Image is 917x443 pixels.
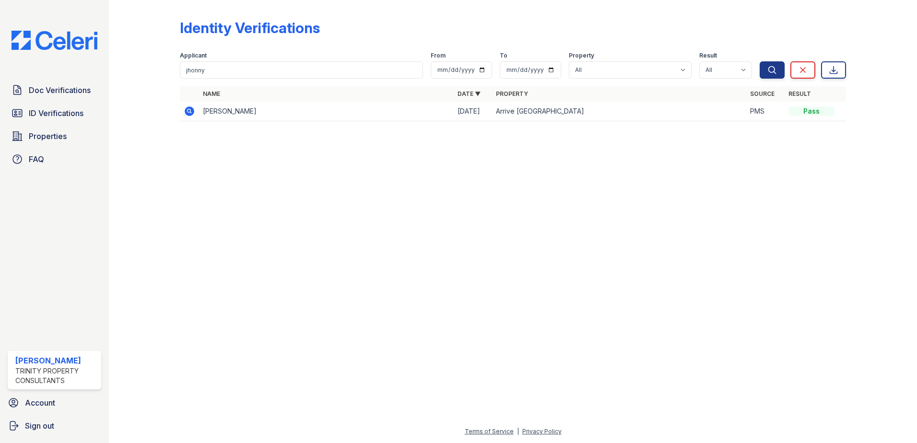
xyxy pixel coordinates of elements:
[4,31,105,50] img: CE_Logo_Blue-a8612792a0a2168367f1c8372b55b34899dd931a85d93a1a3d3e32e68fde9ad4.png
[8,81,101,100] a: Doc Verifications
[788,106,835,116] div: Pass
[4,393,105,412] a: Account
[465,428,514,435] a: Terms of Service
[522,428,562,435] a: Privacy Policy
[569,52,594,59] label: Property
[517,428,519,435] div: |
[500,52,507,59] label: To
[25,420,54,431] span: Sign out
[15,355,97,366] div: [PERSON_NAME]
[8,104,101,123] a: ID Verifications
[4,416,105,435] a: Sign out
[750,90,775,97] a: Source
[180,52,207,59] label: Applicant
[29,107,83,119] span: ID Verifications
[458,90,481,97] a: Date ▼
[8,150,101,169] a: FAQ
[180,61,423,79] input: Search by name or phone number
[203,90,220,97] a: Name
[29,130,67,142] span: Properties
[788,90,811,97] a: Result
[180,19,320,36] div: Identity Verifications
[199,102,454,121] td: [PERSON_NAME]
[29,153,44,165] span: FAQ
[431,52,446,59] label: From
[699,52,717,59] label: Result
[492,102,747,121] td: Arrive [GEOGRAPHIC_DATA]
[15,366,97,385] div: Trinity Property Consultants
[496,90,528,97] a: Property
[746,102,785,121] td: PMS
[454,102,492,121] td: [DATE]
[8,127,101,146] a: Properties
[29,84,91,96] span: Doc Verifications
[25,397,55,408] span: Account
